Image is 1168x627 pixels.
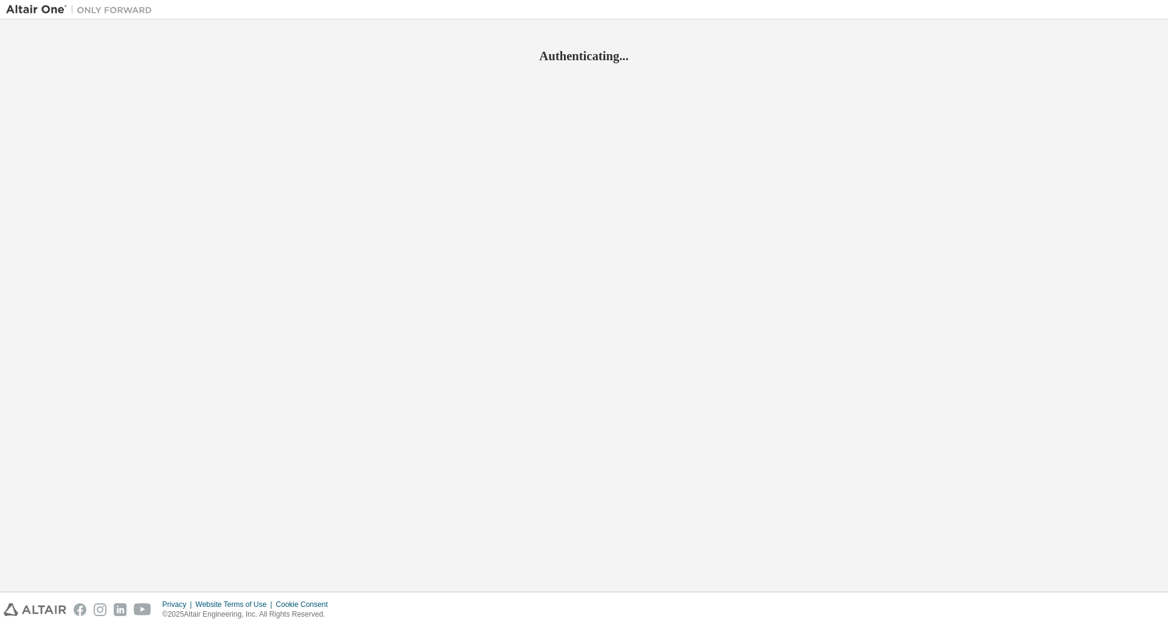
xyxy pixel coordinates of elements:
div: Cookie Consent [276,600,335,609]
img: instagram.svg [94,603,106,616]
img: facebook.svg [74,603,86,616]
img: youtube.svg [134,603,151,616]
img: altair_logo.svg [4,603,66,616]
img: Altair One [6,4,158,16]
p: © 2025 Altair Engineering, Inc. All Rights Reserved. [162,609,335,620]
div: Website Terms of Use [195,600,276,609]
img: linkedin.svg [114,603,127,616]
h2: Authenticating... [6,48,1162,64]
div: Privacy [162,600,195,609]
